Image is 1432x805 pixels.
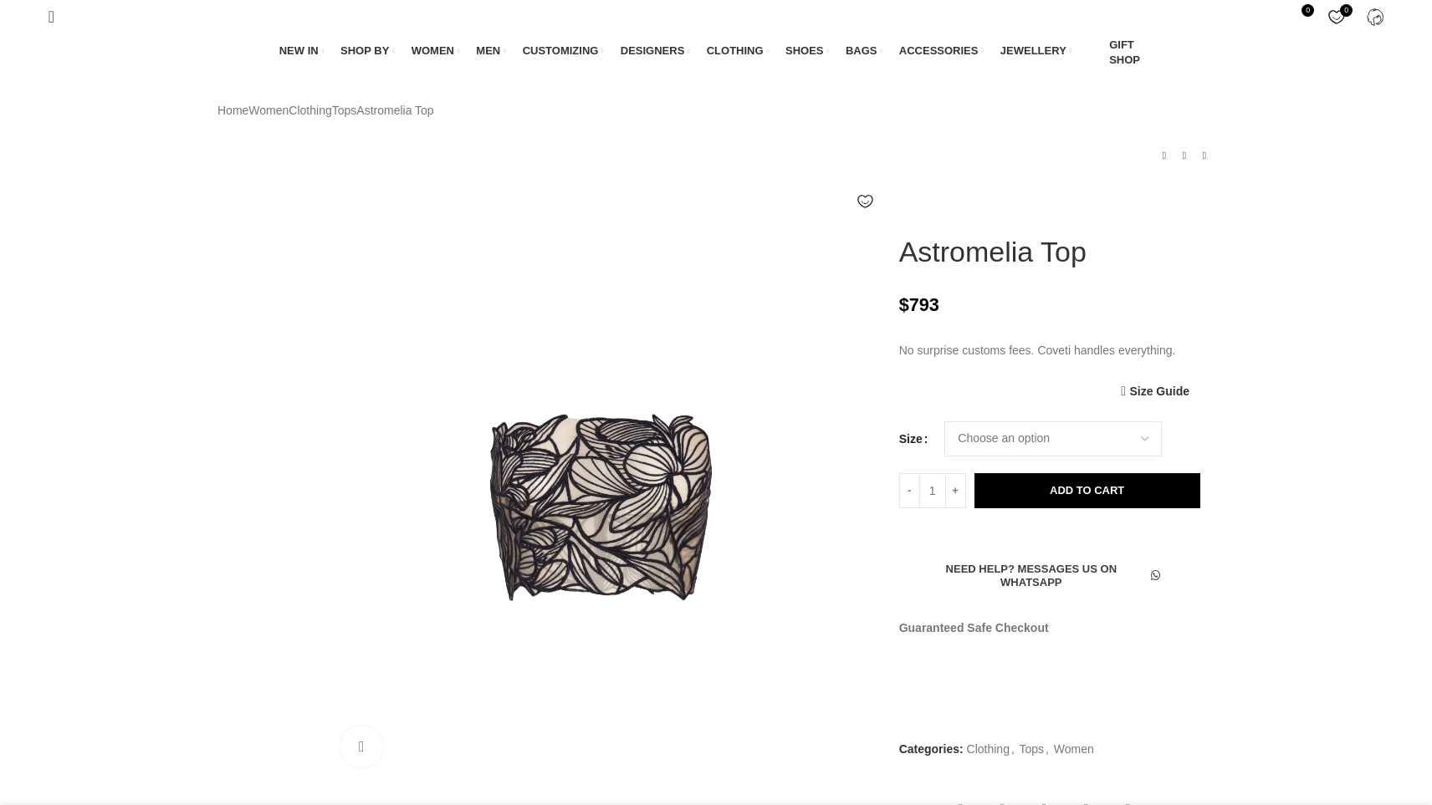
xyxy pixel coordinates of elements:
a: SHOES [785,33,829,69]
a: BAGS [846,33,882,69]
span: CLOTHING [707,43,764,59]
img: Andres Otalora luxury designer Top with bold silhouette in linen [217,235,320,331]
span: BAGS [846,43,877,59]
a: Clothing [967,742,1010,756]
img: GiftBag [1088,45,1103,60]
span: Astromelia Top [356,101,433,120]
a: CUSTOMIZING [523,33,604,69]
a: Tops [1019,742,1044,756]
span: DESIGNERS [621,43,685,59]
span: JEWELLERY [1000,43,1066,59]
a: Tops [332,101,357,120]
span: SHOES [785,43,824,59]
input: - [899,473,920,508]
span: NEW IN [279,43,319,59]
input: + [945,473,966,508]
span: CUSTOMIZING [523,43,599,59]
a: Women [248,101,289,120]
a: Women [1054,742,1094,756]
a: ACCESSORIES [899,33,984,69]
a: Clothing [289,101,331,120]
span: 0 [1302,4,1314,17]
a: JEWELLERY [1000,33,1071,69]
span: 0 [1340,4,1353,17]
a: Next product [1194,145,1215,166]
bdi: 793 [899,294,939,315]
span: $ [899,294,909,315]
p: No surprise customs fees. Coveti handles everything. [899,341,1215,359]
a: DESIGNERS [621,33,690,69]
strong: Guaranteed Safe Checkout [899,621,1049,634]
nav: Breadcrumb [217,101,434,120]
a: MEN [476,33,505,69]
span: , [1046,740,1049,758]
span: WOMEN [412,43,454,59]
img: Andres Otalora luxury designer Top with bold silhouette in linen [217,339,320,435]
label: Size [899,430,928,448]
div: Main navigation [40,33,1392,72]
a: NEW IN [279,33,324,69]
span: SHOP BY [340,43,389,59]
a: GIFT SHOP [1088,33,1153,72]
a: CLOTHING [707,33,769,69]
span: ACCESSORIES [899,43,979,59]
span: , [1011,740,1015,758]
span: MEN [476,43,500,59]
h1: Astromelia Top [899,235,1215,269]
a: WOMEN [412,33,460,69]
img: Andres Otalora [899,196,974,206]
a: SHOP BY [340,33,395,69]
span: Categories: [899,742,964,756]
button: Add to cart [974,473,1200,508]
span: GIFT SHOP [1109,38,1153,68]
input: Product quantity [920,473,945,508]
img: guaranteed-safe-checkout-bordered.j [899,662,1189,685]
img: Andres Otalora luxury designer Top with bold silhouette in linen [217,443,320,539]
a: Previous product [1154,145,1174,166]
a: Home [217,101,248,120]
a: Need help? Messages us on WhatsApp [899,558,1177,594]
